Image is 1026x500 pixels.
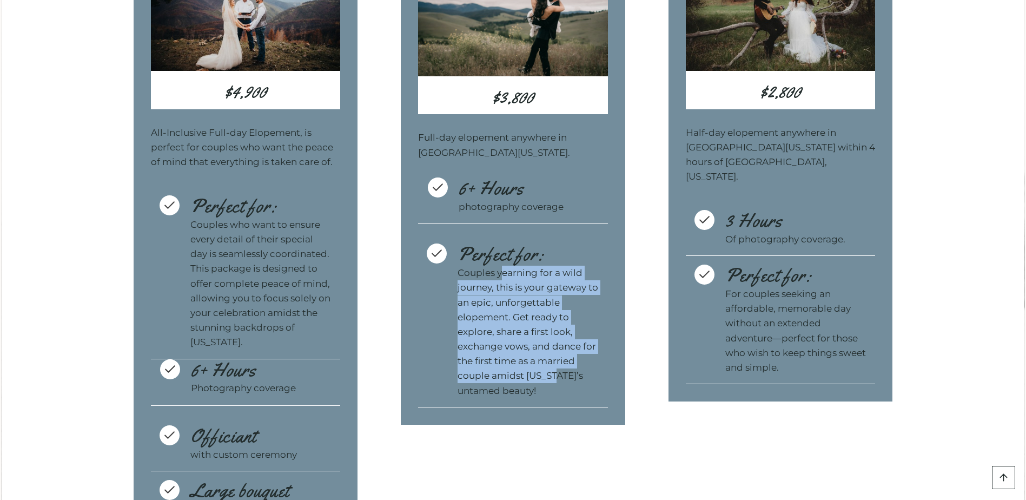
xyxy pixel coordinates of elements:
[190,448,332,462] p: with custom ceremony
[418,81,608,114] h3: $3,800
[725,287,867,375] p: For couples seeking an affordable, memorable day without an extended adventure—perfect for those ...
[191,359,331,381] h3: 6+ Hours
[418,130,608,160] p: Full-day elopement anywhere in [GEOGRAPHIC_DATA][US_STATE].
[686,75,876,109] h3: $2,800
[686,126,876,185] p: Half-day elopement anywhere in [GEOGRAPHIC_DATA][US_STATE] within 4 hours of [GEOGRAPHIC_DATA], [...
[725,265,867,287] h3: Perfect for:
[459,200,599,214] p: photography coverage
[458,244,599,266] h3: Perfect for:
[992,466,1015,489] a: Scroll to top
[190,218,332,350] p: Couples who want to ensure every detail of their special day is seamlessly coordinated. This pack...
[151,75,341,109] h3: $4,900
[725,232,867,247] p: Of photography coverage.
[190,425,332,448] h3: Officiant
[191,381,331,396] p: Photography coverage
[458,266,599,398] p: Couples yearning for a wild journey, this is your gateway to an epic, unforgettable elopement. Ge...
[190,195,332,218] h3: Perfect for:
[459,177,599,200] h3: 6+ Hours
[725,210,867,232] h3: 3 Hours
[151,126,341,170] p: All-Inclusive Full-day Elopement, is perfect for couples who want the peace of mind that everythi...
